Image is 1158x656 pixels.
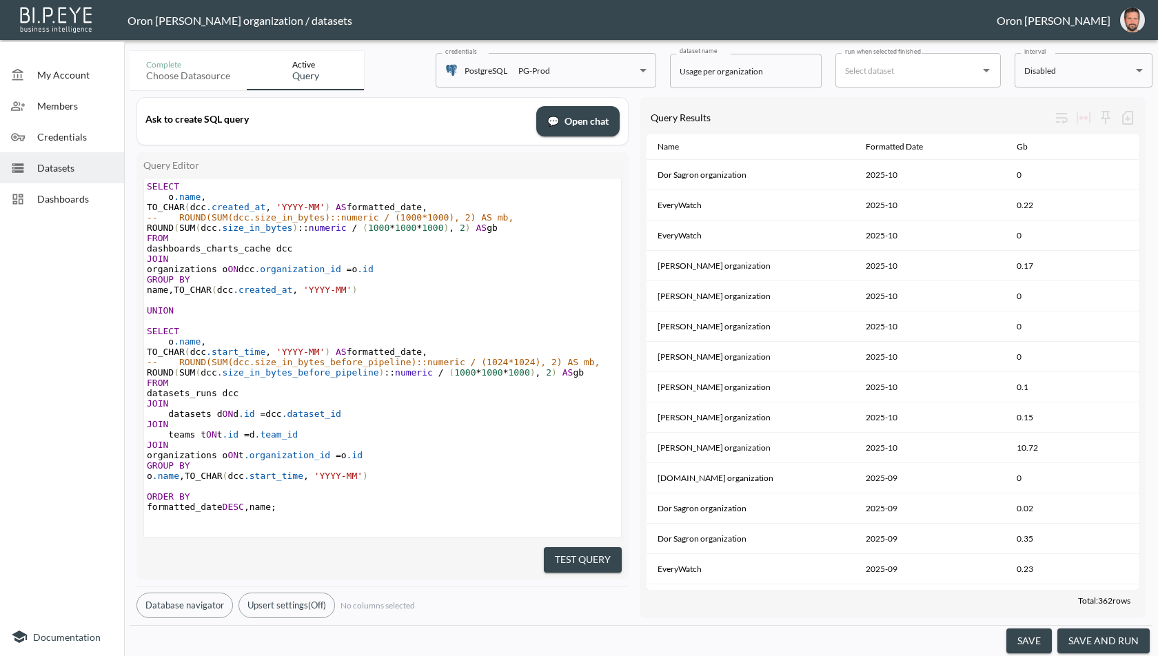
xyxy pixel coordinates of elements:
[152,471,179,481] span: .name
[1006,251,1139,281] th: 0.17
[855,463,1006,493] th: 2025-09
[647,372,855,402] th: Nadia Senft organization
[1006,554,1139,584] th: 0.23
[454,367,476,378] span: 1000
[1006,190,1139,221] th: 0.22
[292,59,319,70] div: Active
[11,628,113,645] a: Documentation
[147,419,168,429] span: JOIN
[855,402,1006,433] th: 2025-10
[855,372,1006,402] th: 2025-10
[651,112,1050,123] div: Query Results
[449,223,454,233] span: ,
[244,429,250,440] span: =
[384,367,395,378] span: ::
[147,378,168,388] span: FROM
[223,429,238,440] span: .id
[37,130,113,144] span: Credentials
[271,502,276,512] span: ;
[227,264,238,274] span: ON
[1006,311,1139,342] th: 0
[265,202,271,212] span: ,
[842,59,974,81] input: Select dataset
[33,631,101,643] span: Documentation
[179,274,190,285] span: BY
[147,347,433,357] span: TO_CHAR dcc formatted_date
[282,409,341,419] span: .dataset_id
[147,243,292,254] span: dashboards_charts_cache dcc
[530,367,536,378] span: )
[1006,372,1139,402] th: 0.1
[1006,342,1139,372] th: 0
[37,161,113,175] span: Datasets
[422,347,427,357] span: ,
[147,233,168,243] span: FROM
[977,61,996,80] button: Open
[1006,493,1139,524] th: 0.02
[147,336,206,347] span: o
[465,63,507,79] p: PostgreSQL
[223,502,244,512] span: DESC
[145,113,528,125] div: Ask to create SQL query
[147,181,179,192] span: SELECT
[1006,221,1139,251] th: 0
[223,409,234,419] span: ON
[647,311,855,342] th: Jonathan Handler organization
[855,221,1006,251] th: 2025-10
[1006,524,1139,554] th: 0.35
[244,502,250,512] span: ,
[325,347,330,357] span: )
[546,367,551,378] span: 2
[1006,463,1139,493] th: 0
[647,160,855,190] th: Dor Sagron organization
[845,47,921,56] label: run when selected finished
[244,450,330,460] span: .organization_id
[147,254,168,264] span: JOIN
[544,547,622,573] button: Test Query
[647,554,855,584] th: EveryWatch
[1024,47,1046,56] label: interval
[206,202,265,212] span: .created_at
[363,223,368,233] span: (
[147,367,584,378] span: ROUND SUM dcc gb
[1006,433,1139,463] th: 10.72
[185,202,190,212] span: (
[298,223,309,233] span: ::
[647,251,855,281] th: Gil Snovsky organization
[547,113,609,130] span: Open chat
[476,223,487,233] span: AS
[866,139,941,155] span: Formatted Date
[855,584,1006,615] th: 2025-09
[147,285,357,295] span: name TO_CHAR dcc
[997,14,1110,27] div: Oron [PERSON_NAME]
[136,593,233,618] button: Database navigator
[647,433,855,463] th: Zach Bailet organization
[855,493,1006,524] th: 2025-09
[233,285,292,295] span: .created_at
[174,367,179,378] span: (
[647,493,855,524] th: Dor Sagron organization
[562,367,573,378] span: AS
[855,311,1006,342] th: 2025-10
[1017,139,1028,155] div: Gb
[647,463,855,493] th: congressbox.myshopify.com organization
[179,460,190,471] span: BY
[212,285,217,295] span: (
[347,264,352,274] span: =
[647,281,855,311] th: Gil Snovsky organization
[195,367,201,378] span: (
[201,192,206,202] span: ,
[147,264,374,274] span: organizations o dcc o
[37,68,113,82] span: My Account
[147,409,341,419] span: datasets d d dcc
[647,190,855,221] th: EveryWatch
[147,440,168,450] span: JOIN
[855,281,1006,311] th: 2025-10
[1057,628,1150,654] button: save and run
[658,139,697,155] span: Name
[379,367,385,378] span: )
[1006,628,1052,654] button: save
[1073,107,1095,129] div: Toggle table layout between fixed and auto (default: auto)
[206,347,265,357] span: .start_time
[1006,281,1139,311] th: 0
